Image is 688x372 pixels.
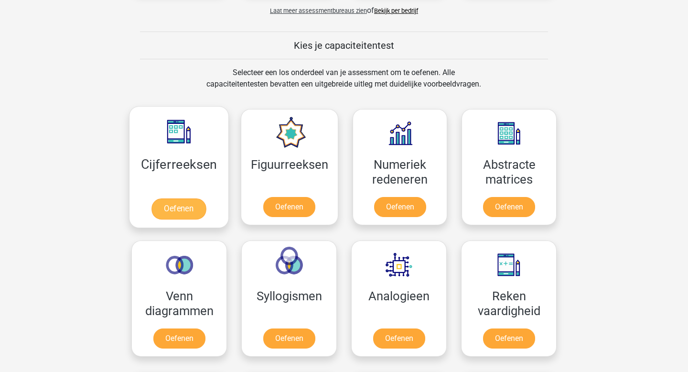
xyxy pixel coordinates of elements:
div: Selecteer een los onderdeel van je assessment om te oefenen. Alle capaciteitentesten bevatten een... [197,67,490,101]
a: Oefenen [151,198,206,219]
a: Oefenen [483,197,535,217]
a: Oefenen [373,328,425,349]
a: Oefenen [483,328,535,349]
span: Laat meer assessmentbureaus zien [270,7,367,14]
a: Bekijk per bedrijf [374,7,418,14]
h5: Kies je capaciteitentest [140,40,548,51]
a: Oefenen [153,328,205,349]
a: Oefenen [263,328,315,349]
a: Oefenen [263,197,315,217]
a: Oefenen [374,197,426,217]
